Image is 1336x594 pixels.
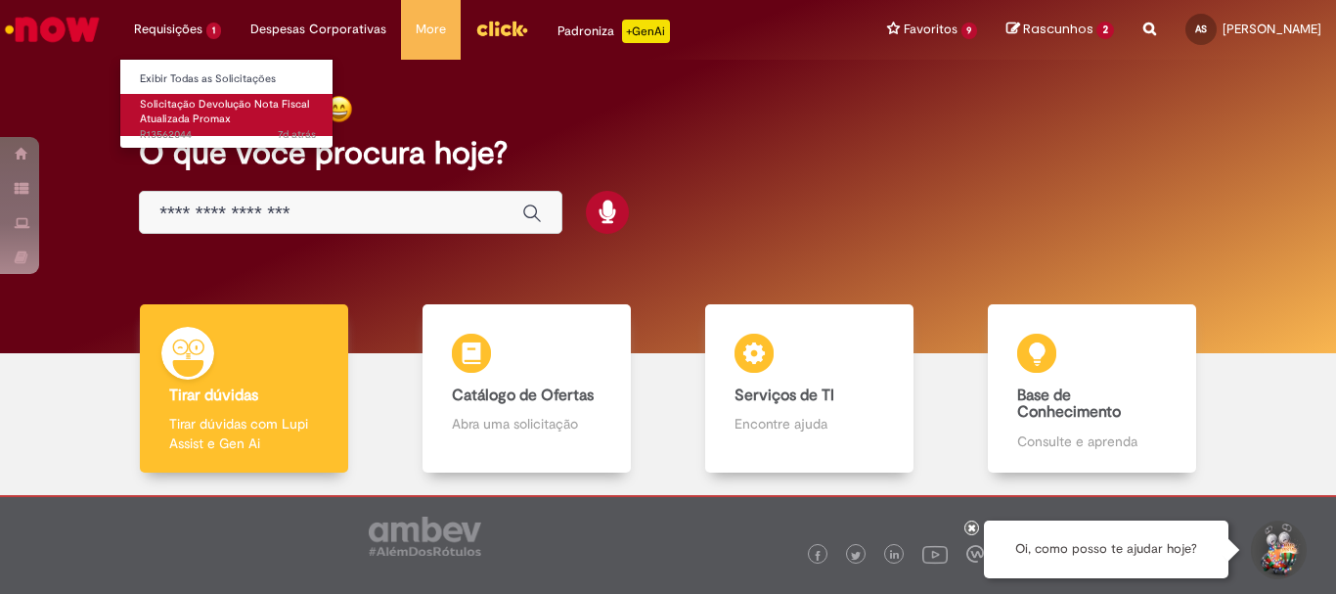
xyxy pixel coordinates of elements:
[139,136,1197,170] h2: O que você procura hoje?
[169,414,318,453] p: Tirar dúvidas com Lupi Assist e Gen Ai
[1017,432,1166,451] p: Consulte e aprenda
[369,517,481,556] img: logo_footer_ambev_rotulo_gray.png
[966,545,984,563] img: logo_footer_workplace.png
[1195,23,1207,35] span: AS
[134,20,202,39] span: Requisições
[735,414,883,434] p: Encontre ajuda
[325,95,353,123] img: happy-face.png
[1096,22,1114,39] span: 2
[250,20,386,39] span: Despesas Corporativas
[851,551,861,561] img: logo_footer_twitter.png
[668,304,951,474] a: Serviços de TI Encontre ajuda
[1223,21,1321,37] span: [PERSON_NAME]
[951,304,1233,474] a: Base de Conhecimento Consulte e aprenda
[278,127,316,142] time: 24/09/2025 10:17:19
[120,69,335,90] a: Exibir Todas as Solicitações
[2,10,103,49] img: ServiceNow
[385,304,668,474] a: Catálogo de Ofertas Abra uma solicitação
[1248,521,1307,579] button: Iniciar Conversa de Suporte
[120,94,335,136] a: Aberto R13562044 : Solicitação Devolução Nota Fiscal Atualizada Promax
[103,304,385,474] a: Tirar dúvidas Tirar dúvidas com Lupi Assist e Gen Ai
[890,550,900,562] img: logo_footer_linkedin.png
[922,541,948,567] img: logo_footer_youtube.png
[140,97,309,127] span: Solicitação Devolução Nota Fiscal Atualizada Promax
[1017,386,1121,423] b: Base de Conhecimento
[169,386,258,405] b: Tirar dúvidas
[1006,21,1114,39] a: Rascunhos
[622,20,670,43] p: +GenAi
[475,14,528,43] img: click_logo_yellow_360x200.png
[416,20,446,39] span: More
[961,23,978,39] span: 9
[735,386,834,405] b: Serviços de TI
[119,59,334,149] ul: Requisições
[140,127,316,143] span: R13562044
[984,521,1228,578] div: Oi, como posso te ajudar hoje?
[813,551,823,561] img: logo_footer_facebook.png
[206,23,221,39] span: 1
[557,20,670,43] div: Padroniza
[278,127,316,142] span: 7d atrás
[904,20,957,39] span: Favoritos
[452,386,594,405] b: Catálogo de Ofertas
[1023,20,1093,38] span: Rascunhos
[452,414,601,434] p: Abra uma solicitação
